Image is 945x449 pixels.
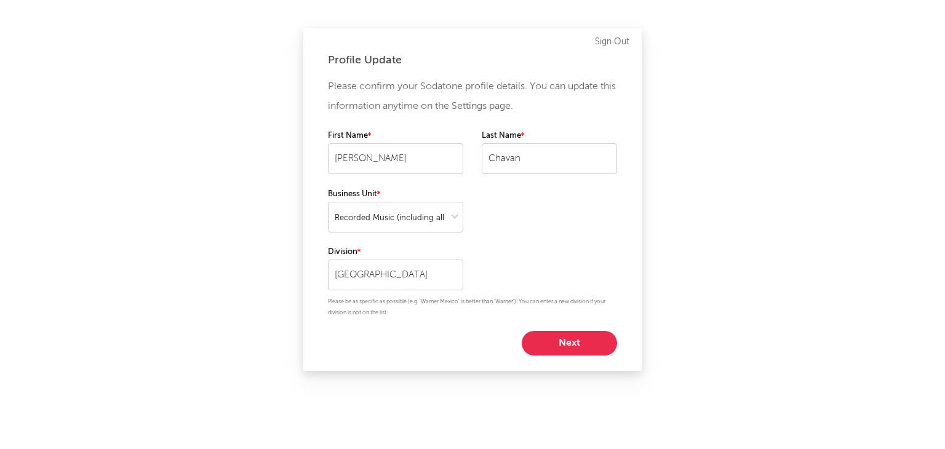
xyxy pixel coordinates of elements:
label: Business Unit [328,187,463,202]
a: Sign Out [595,34,629,49]
p: Please be as specific as possible (e.g. 'Warner Mexico' is better than 'Warner'). You can enter a... [328,296,617,319]
label: First Name [328,129,463,143]
button: Next [522,331,617,356]
label: Last Name [482,129,617,143]
label: Division [328,245,463,260]
input: Your division [328,260,463,290]
div: Profile Update [328,53,617,68]
input: Your first name [328,143,463,174]
input: Your last name [482,143,617,174]
p: Please confirm your Sodatone profile details. You can update this information anytime on the Sett... [328,77,617,116]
